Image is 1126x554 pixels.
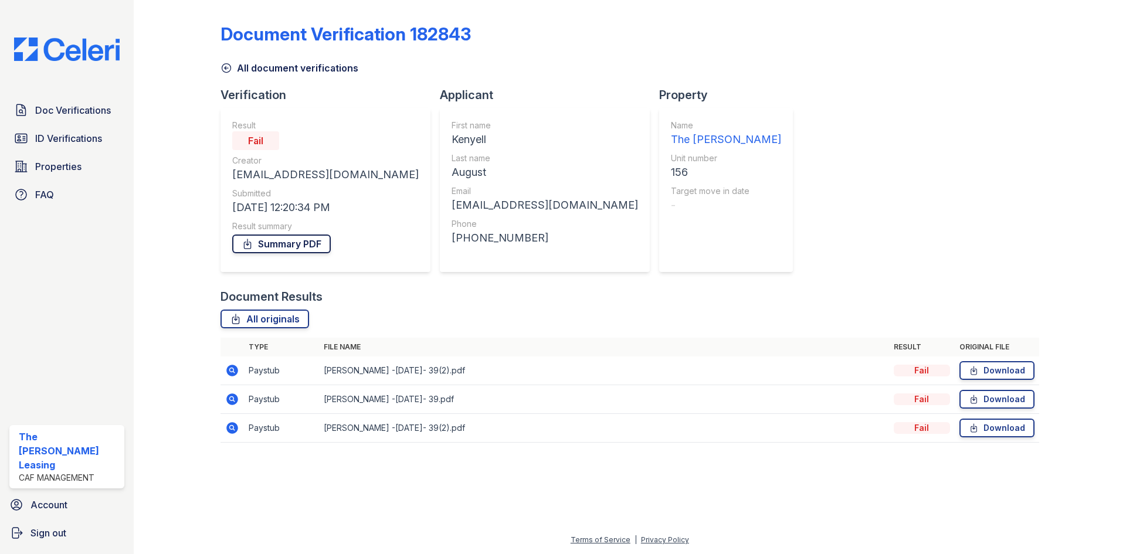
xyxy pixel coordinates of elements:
div: Name [671,120,781,131]
a: ID Verifications [9,127,124,150]
a: Download [959,419,1035,437]
div: Result [232,120,419,131]
div: First name [452,120,638,131]
div: Creator [232,155,419,166]
div: [EMAIL_ADDRESS][DOMAIN_NAME] [452,197,638,213]
div: | [635,535,637,544]
div: The [PERSON_NAME] Leasing [19,430,120,472]
div: Last name [452,152,638,164]
div: 156 [671,164,781,181]
img: CE_Logo_Blue-a8612792a0a2168367f1c8372b55b34899dd931a85d93a1a3d3e32e68fde9ad4.png [5,38,129,61]
td: [PERSON_NAME] -[DATE]- 39(2).pdf [319,414,889,443]
th: File name [319,338,889,356]
a: Doc Verifications [9,98,124,122]
div: Submitted [232,188,419,199]
div: Property [659,87,802,103]
a: Sign out [5,521,129,545]
a: Summary PDF [232,234,331,253]
div: The [PERSON_NAME] [671,131,781,148]
div: Kenyell [452,131,638,148]
div: Verification [221,87,440,103]
div: Unit number [671,152,781,164]
a: Name The [PERSON_NAME] [671,120,781,148]
a: Download [959,390,1035,409]
a: Account [5,493,129,516]
th: Original file [955,338,1039,356]
div: Fail [894,393,950,405]
span: FAQ [35,188,54,202]
a: Privacy Policy [641,535,689,544]
a: FAQ [9,183,124,206]
a: Download [959,361,1035,380]
div: Target move in date [671,185,781,197]
td: [PERSON_NAME] -[DATE]- 39.pdf [319,385,889,414]
td: Paystub [244,356,319,385]
th: Result [889,338,955,356]
a: Terms of Service [571,535,630,544]
td: Paystub [244,414,319,443]
span: Doc Verifications [35,103,111,117]
div: Fail [894,422,950,434]
div: Fail [232,131,279,150]
a: Properties [9,155,124,178]
span: Properties [35,159,82,174]
a: All originals [221,310,309,328]
td: [PERSON_NAME] -[DATE]- 39(2).pdf [319,356,889,385]
span: Account [30,498,67,512]
div: Result summary [232,220,419,232]
div: - [671,197,781,213]
span: ID Verifications [35,131,102,145]
div: Document Results [221,288,323,305]
div: [PHONE_NUMBER] [452,230,638,246]
th: Type [244,338,319,356]
div: Applicant [440,87,659,103]
td: Paystub [244,385,319,414]
div: [EMAIL_ADDRESS][DOMAIN_NAME] [232,166,419,183]
div: Phone [452,218,638,230]
div: Fail [894,365,950,376]
div: Document Verification 182843 [221,23,471,45]
div: Email [452,185,638,197]
a: All document verifications [221,61,358,75]
div: CAF Management [19,472,120,484]
div: [DATE] 12:20:34 PM [232,199,419,216]
span: Sign out [30,526,66,540]
div: August [452,164,638,181]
